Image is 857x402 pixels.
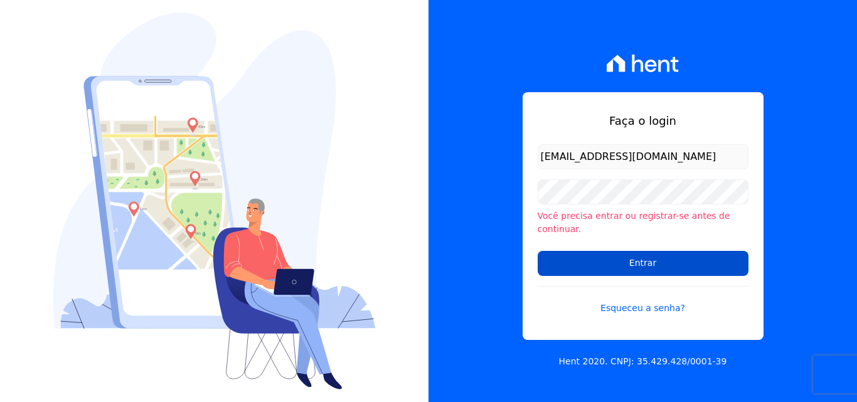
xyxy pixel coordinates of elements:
li: Você precisa entrar ou registrar-se antes de continuar. [538,209,748,236]
p: Hent 2020. CNPJ: 35.429.428/0001-39 [559,355,727,368]
input: Entrar [538,251,748,276]
input: Email [538,144,748,169]
h1: Faça o login [538,112,748,129]
a: Esqueceu a senha? [538,286,748,315]
img: Login [53,13,376,389]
